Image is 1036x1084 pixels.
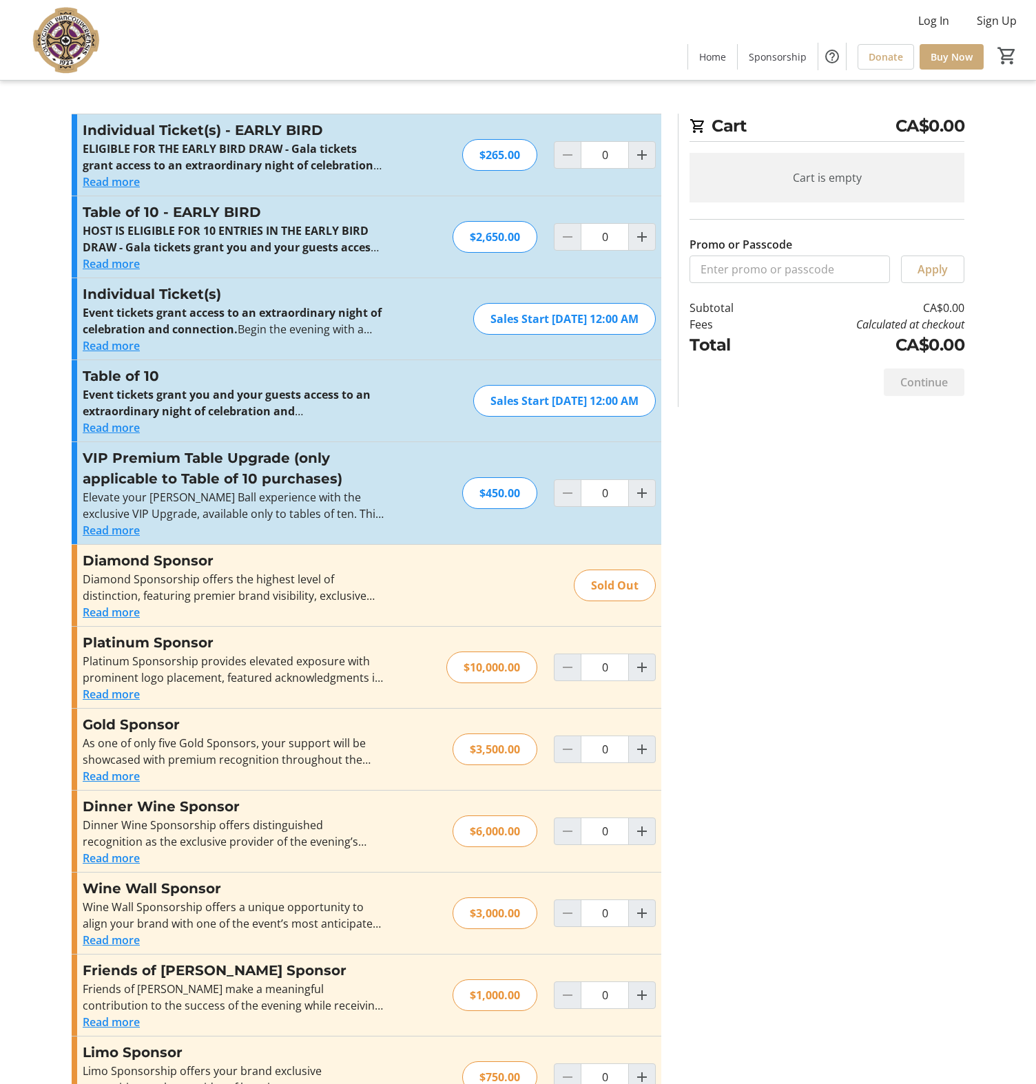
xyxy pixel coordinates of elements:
button: Apply [901,256,964,283]
input: Enter promo or passcode [690,256,890,283]
div: Sold Out [574,570,656,601]
a: Home [688,44,737,70]
button: Increment by one [629,900,655,926]
button: Read more [83,419,140,436]
span: Home [699,50,726,64]
p: Begin the evening with a welcome reception and signature cocktail, followed by an exquisite dinne... [83,140,384,174]
h2: Cart [690,114,964,142]
button: Increment by one [629,982,655,1008]
div: $3,000.00 [453,897,537,929]
button: Read more [83,932,140,948]
button: Read more [83,256,140,272]
a: Sponsorship [738,44,818,70]
div: Platinum Sponsorship provides elevated exposure with prominent logo placement, featured acknowled... [83,653,384,686]
span: Log In [918,12,949,29]
input: Table of 10 - EARLY BIRD Quantity [581,223,629,251]
button: Increment by one [629,224,655,250]
h3: VIP Premium Table Upgrade (only applicable to Table of 10 purchases) [83,448,384,489]
strong: HOST IS ELIGIBLE FOR 10 ENTRIES IN THE EARLY BIRD DRAW - Gala tickets grant you and your guests a... [83,223,379,288]
strong: Event tickets grant you and your guests access to an extraordinary night of celebration and conne... [83,387,371,435]
button: Read more [83,768,140,784]
div: $265.00 [462,139,537,171]
div: Sales Start [DATE] 12:00 AM [473,303,656,335]
div: $1,000.00 [453,979,537,1011]
img: VC Parent Association's Logo [8,6,131,74]
td: CA$0.00 [769,300,964,316]
button: Read more [83,522,140,539]
button: Log In [907,10,960,32]
input: Wine Wall Sponsor Quantity [581,899,629,927]
input: Dinner Wine Sponsor Quantity [581,817,629,845]
strong: ELIGIBLE FOR THE EARLY BIRD DRAW - Gala tickets grant access to an extraordinary night of celebra... [83,141,382,189]
div: $6,000.00 [453,815,537,847]
div: Sales Start [DATE] 12:00 AM [473,385,656,417]
h3: Platinum Sponsor [83,632,384,653]
p: Elevate your [PERSON_NAME] Ball experience with the exclusive VIP Upgrade, available only to tabl... [83,489,384,522]
button: Read more [83,174,140,190]
h3: Friends of [PERSON_NAME] Sponsor [83,960,384,981]
span: Sponsorship [749,50,807,64]
h3: Table of 10 - EARLY BIRD [83,202,384,222]
div: $450.00 [462,477,537,509]
h3: Individual Ticket(s) [83,284,384,304]
span: Sign Up [977,12,1017,29]
p: Begin the evening with a welcome reception and signature cocktail, followed by an exquisite dinne... [83,222,384,256]
input: Gold Sponsor Quantity [581,736,629,763]
button: Read more [83,1014,140,1030]
button: Increment by one [629,654,655,680]
button: Read more [83,604,140,621]
td: Calculated at checkout [769,316,964,333]
div: As one of only five Gold Sponsors, your support will be showcased with premium recognition throug... [83,735,384,768]
div: $3,500.00 [453,733,537,765]
button: Increment by one [629,480,655,506]
button: Read more [83,337,140,354]
div: Diamond Sponsorship offers the highest level of distinction, featuring premier brand visibility, ... [83,571,384,604]
p: Begin the evening with a welcome reception and signature cocktail, followed by an exquisite dinne... [83,386,384,419]
strong: Event tickets grant access to an extraordinary night of celebration and connection. [83,305,382,337]
div: Cart is empty [690,153,964,202]
a: Donate [858,44,914,70]
span: Donate [869,50,903,64]
h3: Individual Ticket(s) - EARLY BIRD [83,120,384,140]
h3: Wine Wall Sponsor [83,878,384,899]
button: Read more [83,686,140,702]
input: VIP Premium Table Upgrade (only applicable to Table of 10 purchases) Quantity [581,479,629,507]
h3: Gold Sponsor [83,714,384,735]
input: Platinum Sponsor Quantity [581,654,629,681]
span: Buy Now [931,50,973,64]
a: Buy Now [920,44,984,70]
button: Cart [995,43,1019,68]
button: Increment by one [629,736,655,762]
button: Increment by one [629,818,655,844]
h3: Table of 10 [83,366,384,386]
div: Wine Wall Sponsorship offers a unique opportunity to align your brand with one of the event’s mos... [83,899,384,932]
td: Total [690,333,769,357]
td: Fees [690,316,769,333]
span: CA$0.00 [895,114,965,138]
input: Friends of Finnegan Sponsor Quantity [581,981,629,1009]
h3: Diamond Sponsor [83,550,384,571]
label: Promo or Passcode [690,236,792,253]
div: Friends of [PERSON_NAME] make a meaningful contribution to the success of the evening while recei... [83,981,384,1014]
h3: Dinner Wine Sponsor [83,796,384,817]
div: $10,000.00 [446,652,537,683]
button: Help [818,43,846,70]
button: Read more [83,850,140,866]
td: Subtotal [690,300,769,316]
input: Individual Ticket(s) - EARLY BIRD Quantity [581,141,629,169]
p: Begin the evening with a welcome reception and signature cocktail, followed by an exquisite dinne... [83,304,384,337]
button: Sign Up [966,10,1028,32]
div: Dinner Wine Sponsorship offers distinguished recognition as the exclusive provider of the evening... [83,817,384,850]
div: $2,650.00 [453,221,537,253]
button: Increment by one [629,142,655,168]
span: Apply [918,261,948,278]
h3: Limo Sponsor [83,1042,384,1063]
td: CA$0.00 [769,333,964,357]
